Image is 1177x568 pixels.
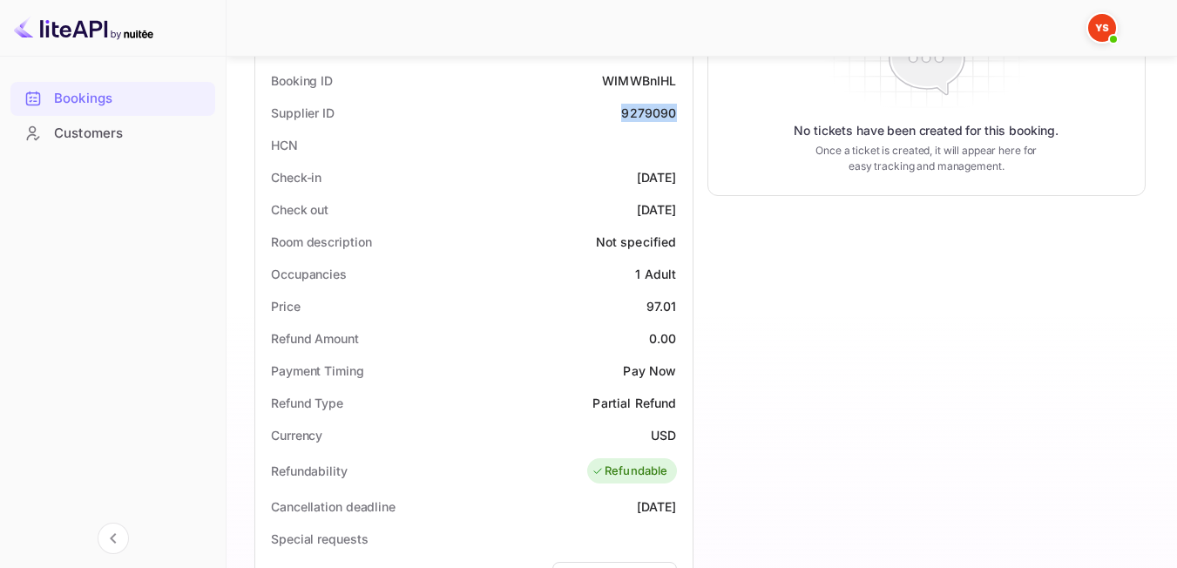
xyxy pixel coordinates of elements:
div: Refundable [592,463,668,480]
div: Check-in [271,168,321,186]
div: Special requests [271,530,368,548]
div: Supplier ID [271,104,335,122]
div: [DATE] [637,168,677,186]
div: Pay Now [623,362,676,380]
div: Payment Timing [271,362,364,380]
div: 9279090 [621,104,676,122]
div: Booking ID [271,71,333,90]
div: Refund Type [271,394,343,412]
div: HCN [271,136,298,154]
div: USD [651,426,676,444]
div: Price [271,297,301,315]
div: Check out [271,200,328,219]
button: Collapse navigation [98,523,129,554]
div: Occupancies [271,265,347,283]
div: Room description [271,233,371,251]
div: [DATE] [637,200,677,219]
div: Bookings [10,82,215,116]
div: Refund Amount [271,329,359,348]
p: Once a ticket is created, it will appear here for easy tracking and management. [810,143,1043,174]
img: LiteAPI logo [14,14,153,42]
img: Yandex Support [1088,14,1116,42]
div: Partial Refund [592,394,676,412]
div: Bookings [54,89,206,109]
div: 97.01 [646,297,677,315]
div: 1 Adult [635,265,676,283]
div: 0.00 [649,329,677,348]
div: Not specified [596,233,677,251]
div: Customers [54,124,206,144]
p: No tickets have been created for this booking. [794,122,1059,139]
div: Customers [10,117,215,151]
div: Refundability [271,462,348,480]
a: Bookings [10,82,215,114]
div: [DATE] [637,497,677,516]
div: WIMWBnIHL [602,71,676,90]
div: Cancellation deadline [271,497,396,516]
div: Currency [271,426,322,444]
a: Customers [10,117,215,149]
